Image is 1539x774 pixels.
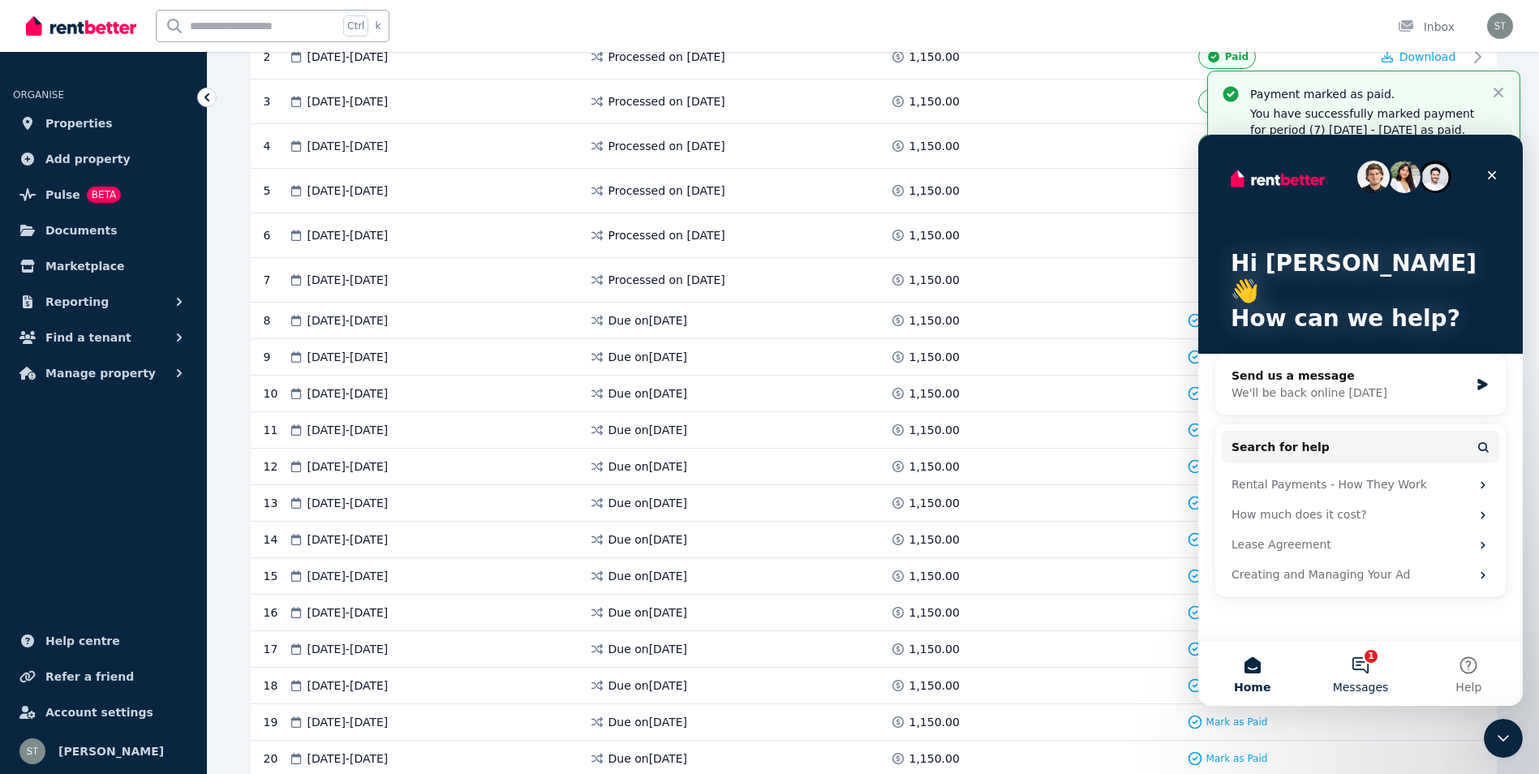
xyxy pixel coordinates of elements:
span: [DATE] - [DATE] [307,568,389,584]
span: 1,150.00 [909,49,960,65]
span: Help centre [45,631,120,651]
span: Pulse [45,185,80,204]
span: Mark as Paid [1206,716,1268,729]
div: 7 [264,268,288,292]
span: BETA [87,187,121,203]
span: ORGANISE [13,89,64,101]
div: 20 [264,750,288,767]
span: [DATE] - [DATE] [307,272,389,288]
img: RentBetter [26,14,136,38]
div: 10 [264,385,288,402]
div: 2 [264,45,288,69]
iframe: Intercom live chat [1484,719,1523,758]
div: 19 [264,714,288,730]
span: Paid [1225,50,1249,63]
a: Properties [13,107,194,140]
span: 1,150.00 [909,495,960,511]
span: 1,150.00 [909,138,960,154]
div: 5 [264,178,288,203]
span: Processed on [DATE] [608,272,725,288]
span: 1,150.00 [909,568,960,584]
span: 1,150.00 [909,312,960,329]
span: Refer a friend [45,667,134,686]
span: Documents [45,221,118,240]
a: Account settings [13,696,194,729]
span: [DATE] - [DATE] [307,604,389,621]
span: Due on [DATE] [608,385,688,402]
span: 1,150.00 [909,93,960,110]
span: Download [1399,50,1456,63]
span: Marketplace [45,256,124,276]
span: Account settings [45,703,153,722]
a: Help centre [13,625,194,657]
span: [DATE] - [DATE] [307,422,389,438]
span: k [375,19,380,32]
span: 1,150.00 [909,714,960,730]
span: 1,150.00 [909,385,960,402]
span: Due on [DATE] [608,604,688,621]
button: Manage property [13,357,194,389]
span: [DATE] - [DATE] [307,138,389,154]
div: 15 [264,568,288,584]
a: Documents [13,214,194,247]
p: Payment marked as paid. [1250,86,1477,102]
span: Due on [DATE] [608,349,688,365]
span: [DATE] - [DATE] [307,227,389,243]
span: [DATE] - [DATE] [307,531,389,548]
span: Properties [45,114,113,133]
button: Find a tenant [13,321,194,354]
span: [DATE] - [DATE] [307,312,389,329]
span: [DATE] - [DATE] [307,349,389,365]
span: Processed on [DATE] [608,227,725,243]
span: [DATE] - [DATE] [307,183,389,199]
p: You have successfully marked payment for period (7) [DATE] - [DATE] as paid. [1250,105,1477,138]
span: 1,150.00 [909,227,960,243]
div: 18 [264,677,288,694]
span: [DATE] - [DATE] [307,458,389,475]
span: 1,150.00 [909,422,960,438]
div: 12 [264,458,288,475]
span: [DATE] - [DATE] [307,714,389,730]
span: Mark as Paid [1206,752,1268,765]
span: Ctrl [343,15,368,37]
span: Due on [DATE] [608,531,688,548]
span: Processed on [DATE] [608,183,725,199]
a: PulseBETA [13,178,194,211]
span: [DATE] - [DATE] [307,641,389,657]
span: 1,150.00 [909,272,960,288]
span: Due on [DATE] [608,677,688,694]
div: 13 [264,495,288,511]
span: 1,150.00 [909,677,960,694]
span: Processed on [DATE] [608,93,725,110]
div: 14 [264,531,288,548]
span: 1,150.00 [909,750,960,767]
iframe: Intercom live chat [1198,135,1523,706]
span: [DATE] - [DATE] [307,495,389,511]
span: Due on [DATE] [608,495,688,511]
span: 1,150.00 [909,458,960,475]
div: 11 [264,422,288,438]
span: Add property [45,149,131,169]
div: 3 [264,89,288,114]
span: Due on [DATE] [608,641,688,657]
span: 1,150.00 [909,531,960,548]
div: 9 [264,349,288,365]
span: [PERSON_NAME] [58,742,164,761]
